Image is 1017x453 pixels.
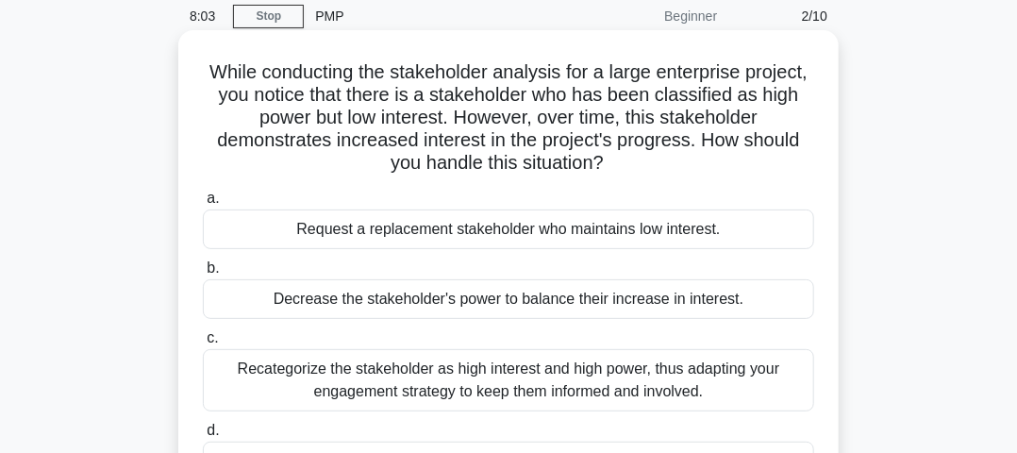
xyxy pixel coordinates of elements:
span: b. [207,260,219,276]
h5: While conducting the stakeholder analysis for a large enterprise project, you notice that there i... [201,60,816,176]
span: d. [207,422,219,438]
a: Stop [233,5,304,28]
div: Recategorize the stakeholder as high interest and high power, thus adapting your engagement strat... [203,349,814,411]
div: Request a replacement stakeholder who maintains low interest. [203,210,814,249]
span: c. [207,329,218,345]
div: Decrease the stakeholder's power to balance their increase in interest. [203,279,814,319]
span: a. [207,190,219,206]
